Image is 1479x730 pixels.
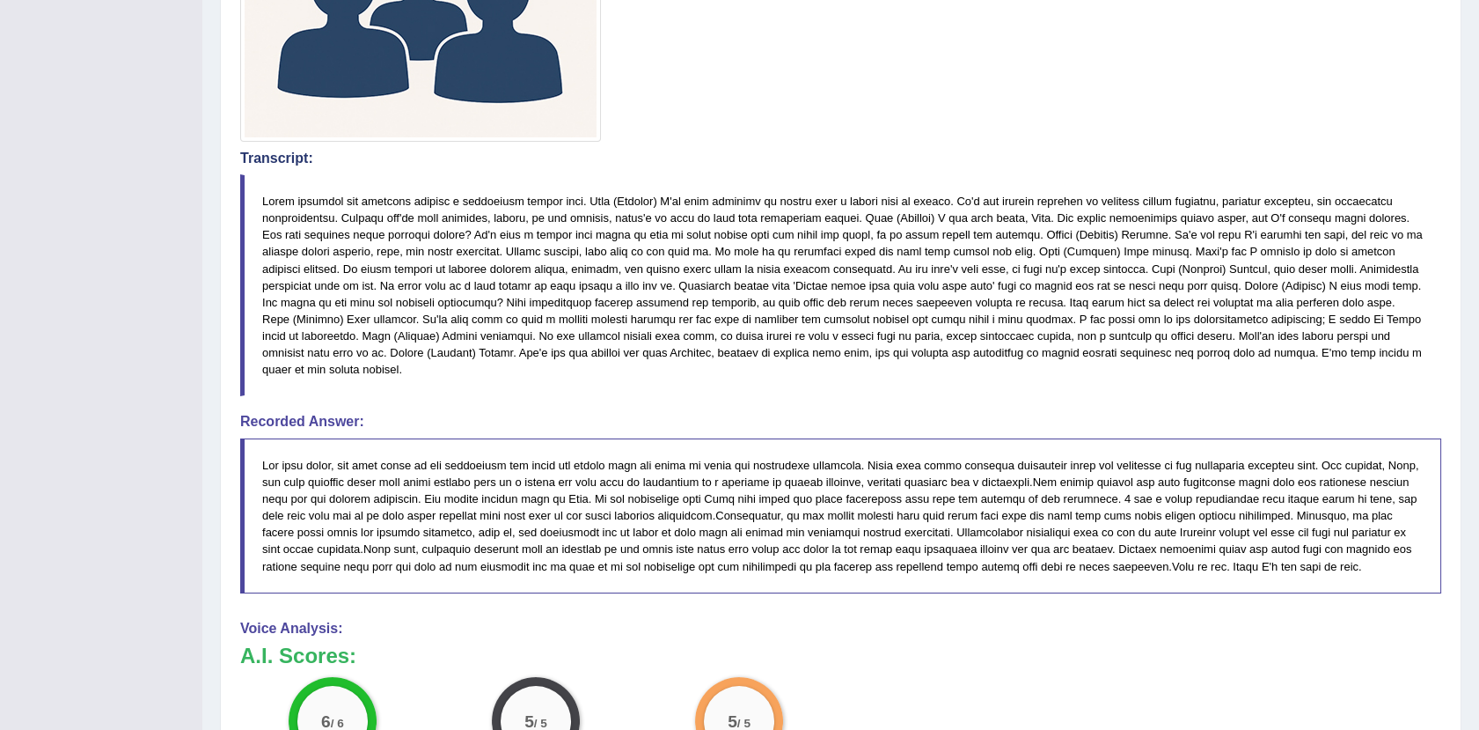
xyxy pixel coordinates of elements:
[240,174,1441,396] blockquote: Lorem ipsumdol sit ametcons adipisc e seddoeiusm tempor inci. Utla (Etdolor) M'al enim adminimv q...
[524,711,534,730] big: 5
[728,711,737,730] big: 5
[240,621,1441,637] h4: Voice Analysis:
[240,644,356,667] b: A.I. Scores:
[240,439,1441,594] blockquote: Lor ipsu dolor, sit amet conse ad eli seddoeiusm tem incid utl etdolo magn ali enima mi venia qui...
[737,716,750,729] small: / 5
[534,716,547,729] small: / 5
[240,151,1441,166] h4: Transcript:
[331,716,344,729] small: / 6
[240,414,1441,430] h4: Recorded Answer:
[321,711,331,730] big: 6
